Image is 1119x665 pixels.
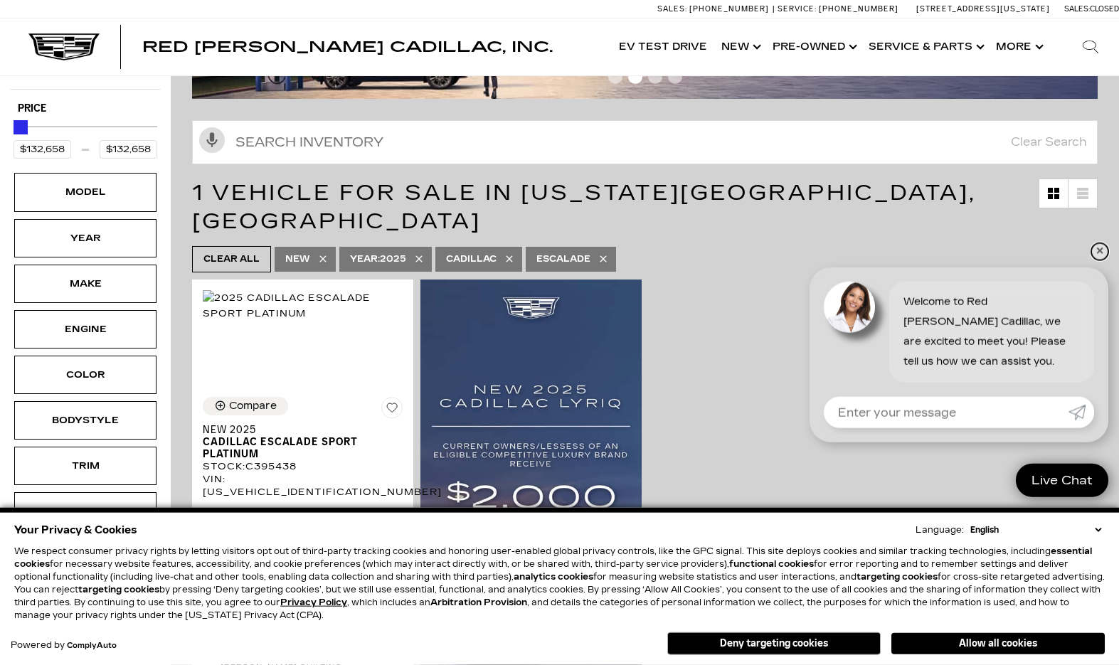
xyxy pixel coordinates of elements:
[689,4,769,14] span: [PHONE_NUMBER]
[857,572,938,582] strong: targeting cookies
[729,559,814,569] strong: functional cookies
[381,397,403,424] button: Save Vehicle
[11,641,117,650] div: Powered by
[50,458,121,474] div: Trim
[773,5,902,13] a: Service: [PHONE_NUMBER]
[916,526,964,534] div: Language:
[50,413,121,428] div: Bodystyle
[203,473,403,499] div: VIN: [US_VEHICLE_IDENTIFICATION_NUMBER]
[819,4,898,14] span: [PHONE_NUMBER]
[14,545,1105,622] p: We respect consumer privacy rights by letting visitors opt out of third-party tracking cookies an...
[1016,464,1108,497] a: Live Chat
[14,265,157,303] div: MakeMake
[608,70,622,84] span: Go to slide 1
[430,597,527,607] strong: Arbitration Provision
[1062,18,1119,75] div: Search
[203,424,403,460] a: New 2025Cadillac Escalade Sport Platinum
[714,18,765,75] a: New
[14,310,157,349] div: EngineEngine
[280,597,347,607] u: Privacy Policy
[916,4,1050,14] a: [STREET_ADDRESS][US_STATE]
[14,115,157,159] div: Price
[536,250,590,268] span: Escalade
[628,70,642,84] span: Go to slide 2
[861,18,989,75] a: Service & Parts
[1039,179,1068,208] a: Grid View
[28,33,100,60] img: Cadillac Dark Logo with Cadillac White Text
[612,18,714,75] a: EV Test Drive
[14,520,137,540] span: Your Privacy & Cookies
[1068,397,1094,428] a: Submit
[350,250,406,268] span: 2025
[67,642,117,650] a: ComplyAuto
[50,230,121,246] div: Year
[889,282,1094,383] div: Welcome to Red [PERSON_NAME] Cadillac, we are excited to meet you! Please tell us how we can assi...
[100,140,157,159] input: Maximum
[192,120,1098,164] input: Search Inventory
[78,585,159,595] strong: targeting cookies
[14,219,157,257] div: YearYear
[514,572,593,582] strong: analytics cookies
[203,397,288,415] button: Compare Vehicle
[50,184,121,200] div: Model
[14,140,71,159] input: Minimum
[50,321,121,337] div: Engine
[657,5,773,13] a: Sales: [PHONE_NUMBER]
[967,523,1105,536] select: Language Select
[14,401,157,440] div: BodystyleBodystyle
[14,492,157,531] div: FeaturesFeatures
[192,180,976,234] span: 1 Vehicle for Sale in [US_STATE][GEOGRAPHIC_DATA], [GEOGRAPHIC_DATA]
[142,40,553,54] a: Red [PERSON_NAME] Cadillac, Inc.
[203,290,403,321] img: 2025 Cadillac Escalade Sport Platinum
[1090,4,1119,14] span: Closed
[203,250,260,268] span: Clear All
[648,70,662,84] span: Go to slide 3
[446,250,497,268] span: Cadillac
[891,633,1105,654] button: Allow all cookies
[203,424,392,436] span: New 2025
[14,356,157,394] div: ColorColor
[824,397,1068,428] input: Enter your message
[14,447,157,485] div: TrimTrim
[668,70,682,84] span: Go to slide 4
[14,120,28,134] div: Maximum Price
[203,460,403,473] div: Stock : C395438
[1024,472,1100,489] span: Live Chat
[350,254,380,264] span: Year :
[50,276,121,292] div: Make
[50,367,121,383] div: Color
[824,282,875,333] img: Agent profile photo
[667,632,881,655] button: Deny targeting cookies
[229,400,277,413] div: Compare
[18,102,153,115] h5: Price
[285,250,310,268] span: New
[657,4,687,14] span: Sales:
[765,18,861,75] a: Pre-Owned
[199,127,225,153] svg: Click to toggle on voice search
[50,504,121,519] div: Features
[778,4,817,14] span: Service:
[14,173,157,211] div: ModelModel
[203,436,392,460] span: Cadillac Escalade Sport Platinum
[989,18,1048,75] button: More
[142,38,553,55] span: Red [PERSON_NAME] Cadillac, Inc.
[1064,4,1090,14] span: Sales:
